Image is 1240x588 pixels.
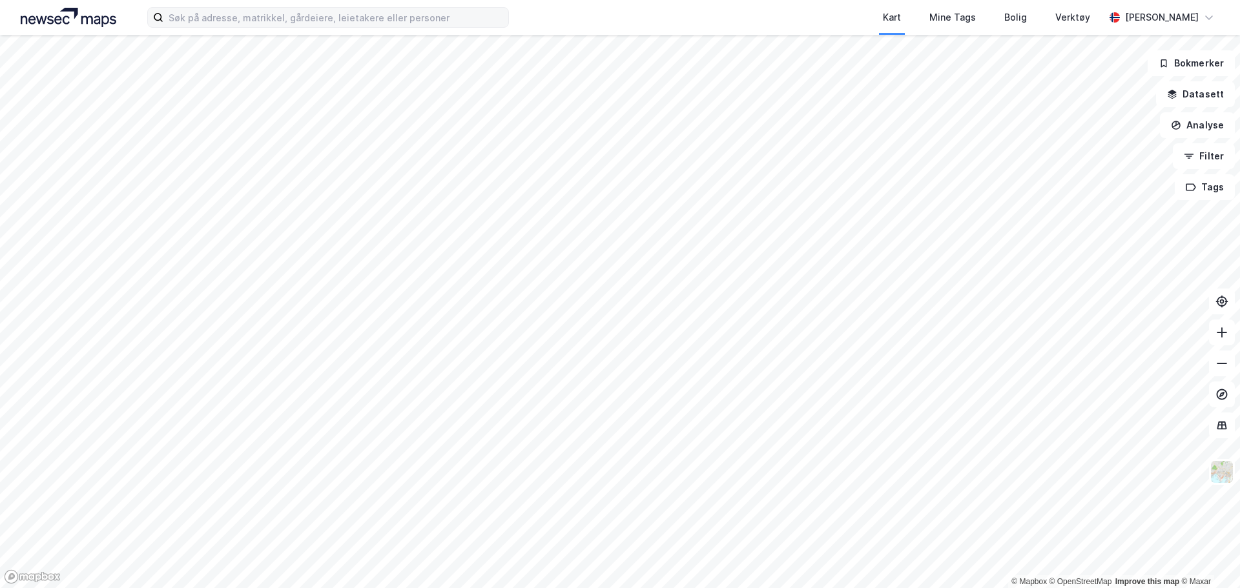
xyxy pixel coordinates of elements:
button: Analyse [1160,112,1235,138]
button: Datasett [1156,81,1235,107]
a: Mapbox [1011,577,1047,586]
button: Bokmerker [1148,50,1235,76]
img: logo.a4113a55bc3d86da70a041830d287a7e.svg [21,8,116,27]
a: OpenStreetMap [1049,577,1112,586]
button: Tags [1175,174,1235,200]
div: [PERSON_NAME] [1125,10,1199,25]
div: Mine Tags [929,10,976,25]
div: Bolig [1004,10,1027,25]
div: Verktøy [1055,10,1090,25]
div: Kontrollprogram for chat [1175,526,1240,588]
input: Søk på adresse, matrikkel, gårdeiere, leietakere eller personer [163,8,508,27]
button: Filter [1173,143,1235,169]
div: Kart [883,10,901,25]
img: Z [1210,460,1234,484]
a: Improve this map [1115,577,1179,586]
a: Mapbox homepage [4,569,61,584]
iframe: Chat Widget [1175,526,1240,588]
